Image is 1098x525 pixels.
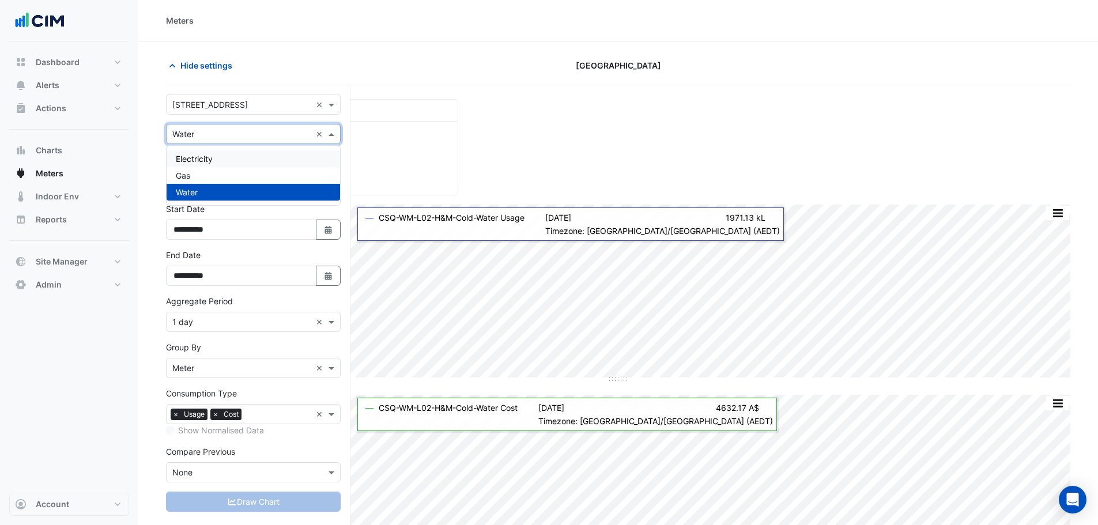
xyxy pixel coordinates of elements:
app-icon: Alerts [15,80,27,91]
app-icon: Indoor Env [15,191,27,202]
label: Consumption Type [166,387,237,399]
span: Charts [36,145,62,156]
span: Actions [36,103,66,114]
fa-icon: Select Date [323,271,334,281]
span: Clear [316,99,326,111]
label: Start Date [166,203,205,215]
button: Dashboard [9,51,129,74]
button: Account [9,493,129,516]
div: Meters [166,14,194,27]
span: Site Manager [36,256,88,267]
button: Indoor Env [9,185,129,208]
span: Cost [221,409,242,420]
button: Meters [9,162,129,185]
app-icon: Site Manager [15,256,27,267]
span: × [210,409,221,420]
button: Admin [9,273,129,296]
span: Gas [176,171,190,180]
img: Company Logo [14,9,66,32]
button: Hide settings [166,55,240,75]
span: Indoor Env [36,191,79,202]
label: Compare Previous [166,445,235,458]
button: Actions [9,97,129,120]
button: More Options [1046,396,1069,410]
ng-dropdown-panel: Options list [166,145,341,206]
label: Show Normalised Data [178,424,264,436]
span: Dashboard [36,56,80,68]
button: Reports [9,208,129,231]
label: Aggregate Period [166,295,233,307]
label: Group By [166,341,201,353]
span: Clear [316,408,326,420]
app-icon: Charts [15,145,27,156]
app-icon: Admin [15,279,27,290]
app-icon: Reports [15,214,27,225]
label: End Date [166,249,201,261]
span: [GEOGRAPHIC_DATA] [576,59,661,71]
app-icon: Actions [15,103,27,114]
span: Account [36,498,69,510]
app-icon: Meters [15,168,27,179]
fa-icon: Select Date [323,225,334,235]
span: Clear [316,316,326,328]
span: Hide settings [180,59,232,71]
span: Alerts [36,80,59,91]
button: Charts [9,139,129,162]
span: Water [176,187,198,197]
div: Select meters or streams to enable normalisation [166,424,341,436]
app-icon: Dashboard [15,56,27,68]
span: × [171,409,181,420]
span: Clear [316,362,326,374]
button: More Options [1046,206,1069,220]
button: Site Manager [9,250,129,273]
span: Reports [36,214,67,225]
span: Usage [181,409,207,420]
button: Alerts [9,74,129,97]
span: Clear [316,128,326,140]
span: Electricity [176,154,213,164]
span: Meters [36,168,63,179]
div: Open Intercom Messenger [1059,486,1086,513]
span: Admin [36,279,62,290]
